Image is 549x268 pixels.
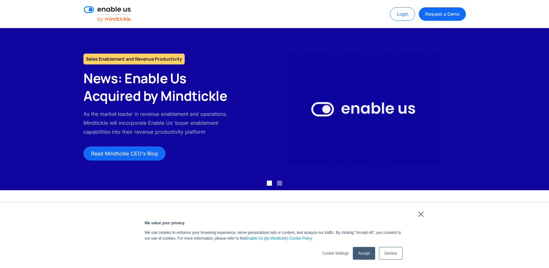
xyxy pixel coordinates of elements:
img: Enable Us by Mindtickle [287,54,439,165]
div: next slide [524,28,549,190]
a: Request a Demo [419,7,466,21]
h1: Sales Enablement and Revenue Productivity [83,54,185,64]
p: We use cookies to enhance your browsing experience, serve personalized ads or content, and analyz... [145,230,404,241]
a: Accept [353,247,375,260]
a: Enable Us (by Mindtickle) Cookie Policy [245,235,312,241]
a: Login [390,7,415,21]
div: Show slide 2 of 2 [277,181,282,186]
div: Show slide 1 of 2 [267,181,272,186]
a: Decline [379,247,403,260]
p: As the market leader in revenue enablement and operations, Mindtickle will incorporate Enable Us'... [83,109,235,136]
strong: We value your privacy [145,221,185,225]
a: Cookie Settings [322,250,349,256]
a: Read Mindtickle CEO's Blog [83,146,166,160]
h2: News: Enable Us Acquired by Mindtickle [83,70,235,104]
a: × [417,211,425,217]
